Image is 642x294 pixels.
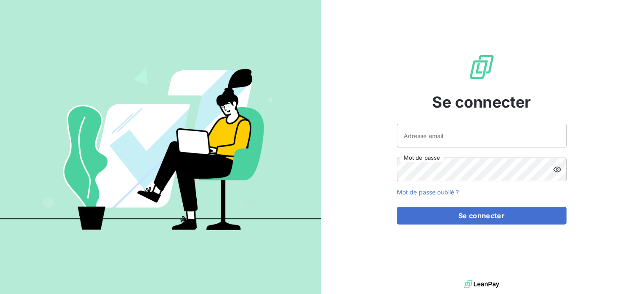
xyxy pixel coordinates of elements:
[397,207,567,225] button: Se connecter
[397,124,567,147] input: placeholder
[468,53,495,80] img: Logo LeanPay
[432,91,531,114] span: Se connecter
[464,278,499,291] img: logo
[397,189,459,196] a: Mot de passe oublié ?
